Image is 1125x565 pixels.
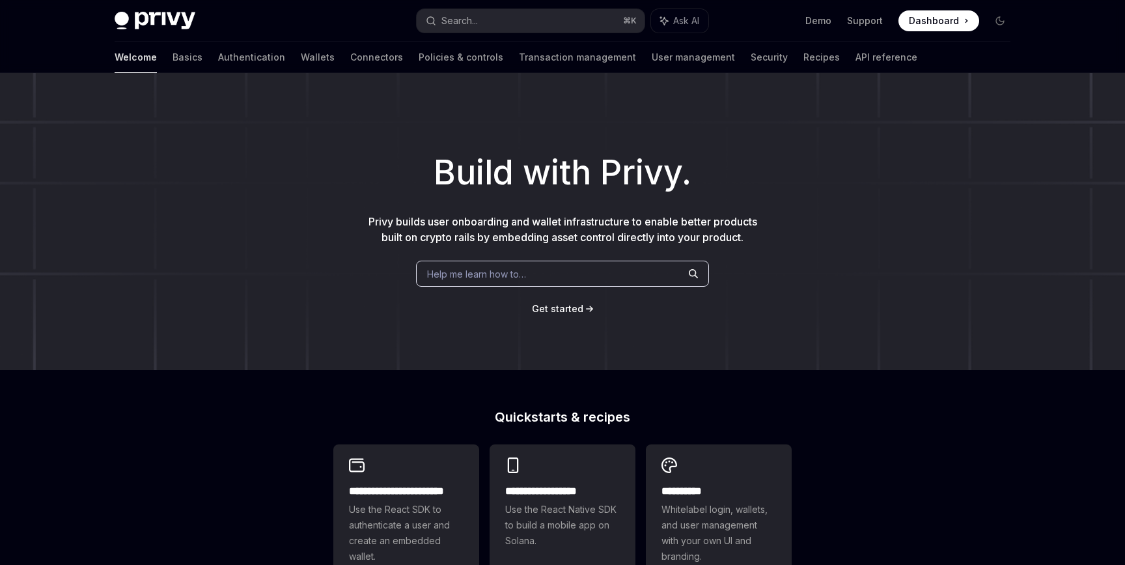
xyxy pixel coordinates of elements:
span: ⌘ K [623,16,637,26]
a: Welcome [115,42,157,73]
button: Ask AI [651,9,708,33]
span: Help me learn how to… [427,267,526,281]
a: Authentication [218,42,285,73]
button: Search...⌘K [417,9,645,33]
a: Wallets [301,42,335,73]
a: Transaction management [519,42,636,73]
span: Privy builds user onboarding and wallet infrastructure to enable better products built on crypto ... [368,215,757,244]
span: Ask AI [673,14,699,27]
a: Policies & controls [419,42,503,73]
a: Basics [173,42,202,73]
span: Dashboard [909,14,959,27]
a: Get started [532,302,583,315]
a: Security [751,42,788,73]
span: Use the React Native SDK to build a mobile app on Solana. [505,502,620,549]
a: Support [847,14,883,27]
h2: Quickstarts & recipes [333,411,792,424]
div: Search... [441,13,478,29]
button: Toggle dark mode [990,10,1010,31]
h1: Build with Privy. [21,147,1104,198]
span: Whitelabel login, wallets, and user management with your own UI and branding. [661,502,776,564]
span: Get started [532,303,583,314]
a: User management [652,42,735,73]
a: API reference [855,42,917,73]
a: Demo [805,14,831,27]
a: Recipes [803,42,840,73]
a: Connectors [350,42,403,73]
img: dark logo [115,12,195,30]
a: Dashboard [898,10,979,31]
span: Use the React SDK to authenticate a user and create an embedded wallet. [349,502,464,564]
